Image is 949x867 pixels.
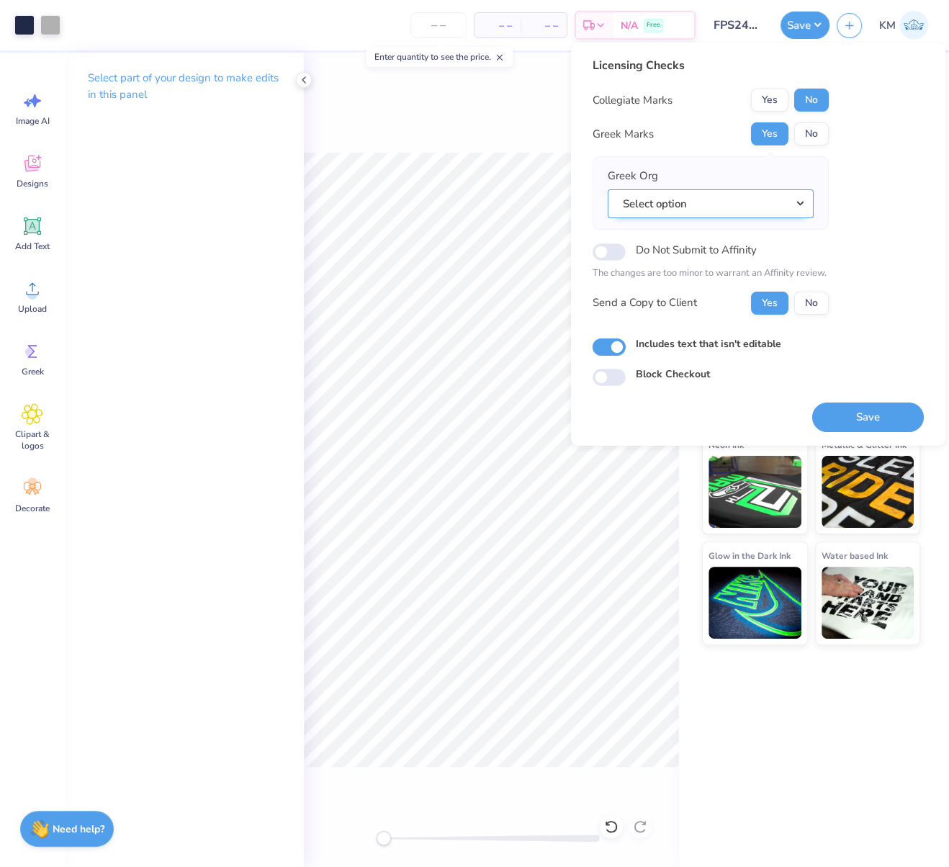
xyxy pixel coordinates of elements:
[22,366,44,377] span: Greek
[366,47,513,67] div: Enter quantity to see the price.
[18,303,47,315] span: Upload
[709,548,791,563] span: Glow in the Dark Ink
[781,12,829,39] button: Save
[593,266,829,281] p: The changes are too minor to warrant an Affinity review.
[709,456,801,528] img: Neon Ink
[873,11,935,40] a: KM
[822,456,914,528] img: Metallic & Glitter Ink
[822,567,914,639] img: Water based Ink
[593,295,697,311] div: Send a Copy to Client
[410,12,467,38] input: – –
[593,57,829,74] div: Licensing Checks
[636,336,781,351] label: Includes text that isn't editable
[751,291,788,314] button: Yes
[794,291,829,314] button: No
[709,567,801,639] img: Glow in the Dark Ink
[88,70,281,103] p: Select part of your design to make edits in this panel
[703,11,773,40] input: Untitled Design
[879,17,896,34] span: KM
[15,503,50,514] span: Decorate
[636,367,710,382] label: Block Checkout
[15,241,50,252] span: Add Text
[608,189,814,218] button: Select option
[636,241,757,259] label: Do Not Submit to Affinity
[751,89,788,112] button: Yes
[17,178,48,189] span: Designs
[593,126,654,143] div: Greek Marks
[53,822,104,836] strong: Need help?
[794,122,829,145] button: No
[621,18,638,33] span: N/A
[377,831,391,845] div: Accessibility label
[16,115,50,127] span: Image AI
[608,168,658,184] label: Greek Org
[822,548,888,563] span: Water based Ink
[812,402,924,431] button: Save
[794,89,829,112] button: No
[593,92,673,109] div: Collegiate Marks
[529,18,558,33] span: – –
[751,122,788,145] button: Yes
[899,11,928,40] img: Katrina Mae Mijares
[9,428,56,452] span: Clipart & logos
[483,18,512,33] span: – –
[647,20,660,30] span: Free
